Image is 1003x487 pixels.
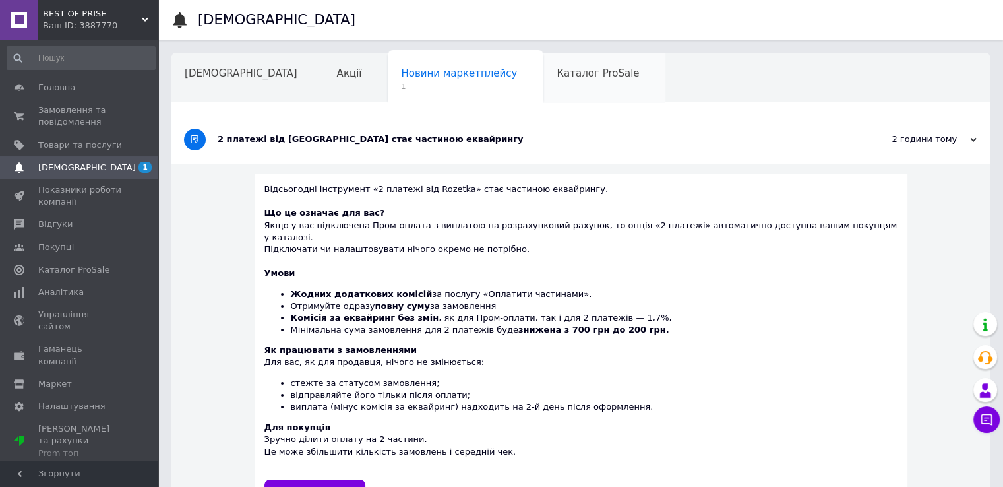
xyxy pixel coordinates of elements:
[38,401,106,412] span: Налаштування
[264,183,897,207] div: Відсьогодні інструмент «2 платежі від Rozetka» стає частиною еквайрингу.
[401,82,517,92] span: 1
[291,288,897,300] li: за послугу «Оплатити частинами».
[7,46,156,70] input: Пошук
[264,344,897,413] div: Для вас, як для продавця, нічого не змінюється:
[264,207,897,255] div: Якщо у вас підключена Пром-оплата з виплатою на розрахунковий рахунок, то опція «2 платежі» автом...
[38,264,109,276] span: Каталог ProSale
[185,67,297,79] span: [DEMOGRAPHIC_DATA]
[264,268,295,278] b: Умови
[291,300,897,312] li: Отримуйте одразу за замовлення
[38,343,122,367] span: Гаманець компанії
[518,325,669,335] b: знижена з 700 грн до 200 грн.
[291,313,439,323] b: Комісія за еквайринг без змін
[375,301,429,311] b: повну суму
[43,8,142,20] span: BEST OF PRISE
[38,378,72,390] span: Маркет
[38,447,122,459] div: Prom топ
[38,184,122,208] span: Показники роботи компанії
[38,218,73,230] span: Відгуки
[401,67,517,79] span: Новини маркетплейсу
[218,133,845,145] div: 2 платежі від [GEOGRAPHIC_DATA] стає частиною еквайрингу
[291,389,897,401] li: відправляйте його тільки після оплати;
[38,309,122,333] span: Управління сайтом
[264,422,897,470] div: Зручно ділити оплату на 2 частини. Це може збільшити кількість замовлень і середній чек.
[38,104,122,128] span: Замовлення та повідомлення
[264,208,385,218] b: Що це означає для вас?
[337,67,362,79] span: Акції
[38,286,84,298] span: Аналітика
[43,20,158,32] div: Ваш ID: 3887770
[264,422,330,432] b: Для покупців
[291,289,433,299] b: Жодних додаткових комісій
[198,12,355,28] h1: [DEMOGRAPHIC_DATA]
[973,406,1000,433] button: Чат з покупцем
[291,401,897,413] li: виплата (мінус комісія за еквайринг) надходить на 2-й день після оформлення.
[38,139,122,151] span: Товари та послуги
[38,162,136,174] span: [DEMOGRAPHIC_DATA]
[291,377,897,389] li: стежте за статусом замовлення;
[38,423,122,459] span: [PERSON_NAME] та рахунки
[291,312,897,324] li: , як для Пром-оплати, так і для 2 платежів — 1,7%,
[38,82,75,94] span: Головна
[845,133,977,145] div: 2 години тому
[264,345,417,355] b: Як працювати з замовленнями
[557,67,639,79] span: Каталог ProSale
[38,242,74,253] span: Покупці
[291,324,897,336] li: Мінімальна сума замовлення для 2 платежів буде
[138,162,152,173] span: 1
